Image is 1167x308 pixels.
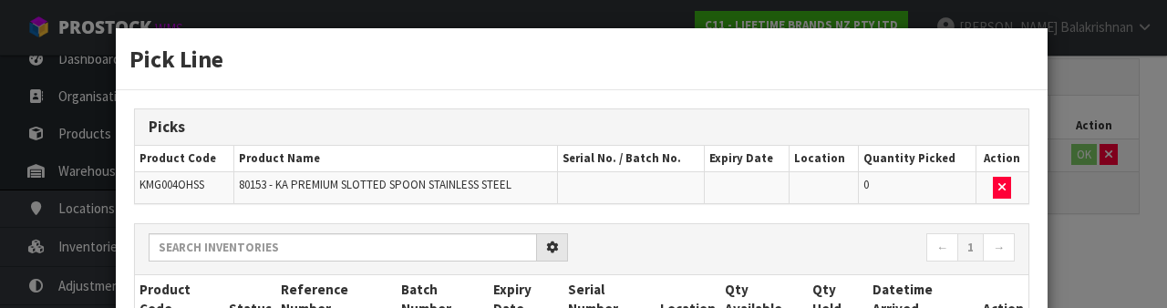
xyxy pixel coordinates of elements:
span: 80153 - KA PREMIUM SLOTTED SPOON STAINLESS STEEL [239,177,511,192]
a: ← [926,233,958,262]
th: Action [976,146,1028,172]
nav: Page navigation [595,233,1015,265]
th: Serial No. / Batch No. [557,146,704,172]
th: Location [789,146,859,172]
span: KMG004OHSS [139,177,204,192]
th: Expiry Date [705,146,790,172]
th: Quantity Picked [859,146,976,172]
h3: Pick Line [129,42,1034,76]
a: 1 [957,233,984,262]
h3: Picks [149,118,1015,136]
span: 0 [863,177,869,192]
th: Product Name [233,146,557,172]
th: Product Code [135,146,233,172]
input: Search inventories [149,233,537,262]
a: → [983,233,1015,262]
